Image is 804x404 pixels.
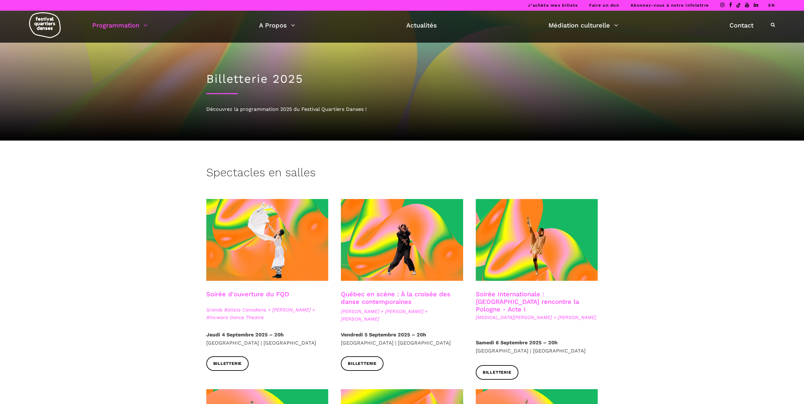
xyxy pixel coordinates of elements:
a: Médiation culturelle [548,20,618,31]
a: Québec en scène : À la croisée des danse contemporaines [341,290,450,305]
strong: Jeudi 4 Septembre 2025 – 20h [206,332,284,338]
p: [GEOGRAPHIC_DATA] | [GEOGRAPHIC_DATA] [476,339,598,355]
a: A Propos [259,20,295,31]
a: Soirée d'ouverture du FQD [206,290,289,298]
h3: Spectacles en salles [206,166,316,182]
a: Contact [729,20,753,31]
a: Billetterie [341,356,384,371]
a: Actualités [406,20,437,31]
p: [GEOGRAPHIC_DATA] | [GEOGRAPHIC_DATA] [206,331,329,347]
span: Billetterie [483,369,511,376]
strong: Samedi 6 Septembre 2025 – 20h [476,340,558,346]
span: [MEDICAL_DATA][PERSON_NAME] + [PERSON_NAME] [476,314,598,321]
a: Billetterie [476,365,518,379]
h1: Billetterie 2025 [206,72,598,86]
span: [PERSON_NAME] + [PERSON_NAME] + [PERSON_NAME] [341,308,463,323]
a: J’achète mes billets [528,3,578,8]
a: Billetterie [206,356,249,371]
a: Soirée Internationale : [GEOGRAPHIC_DATA] rencontre la Pologne - Acte I [476,290,579,313]
span: Billetterie [348,360,377,367]
a: Abonnez-vous à notre infolettre [631,3,709,8]
span: Billetterie [213,360,242,367]
a: EN [768,3,775,8]
a: Faire un don [589,3,619,8]
p: [GEOGRAPHIC_DATA] | [GEOGRAPHIC_DATA] [341,331,463,347]
strong: Vendredi 5 Septembre 2025 – 20h [341,332,426,338]
span: Grands Ballets Canadiens + [PERSON_NAME] + A'no:wara Dance Theatre [206,306,329,321]
a: Programmation [92,20,148,31]
img: logo-fqd-med [29,12,61,38]
div: Découvrez la programmation 2025 du Festival Quartiers Danses ! [206,105,598,113]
